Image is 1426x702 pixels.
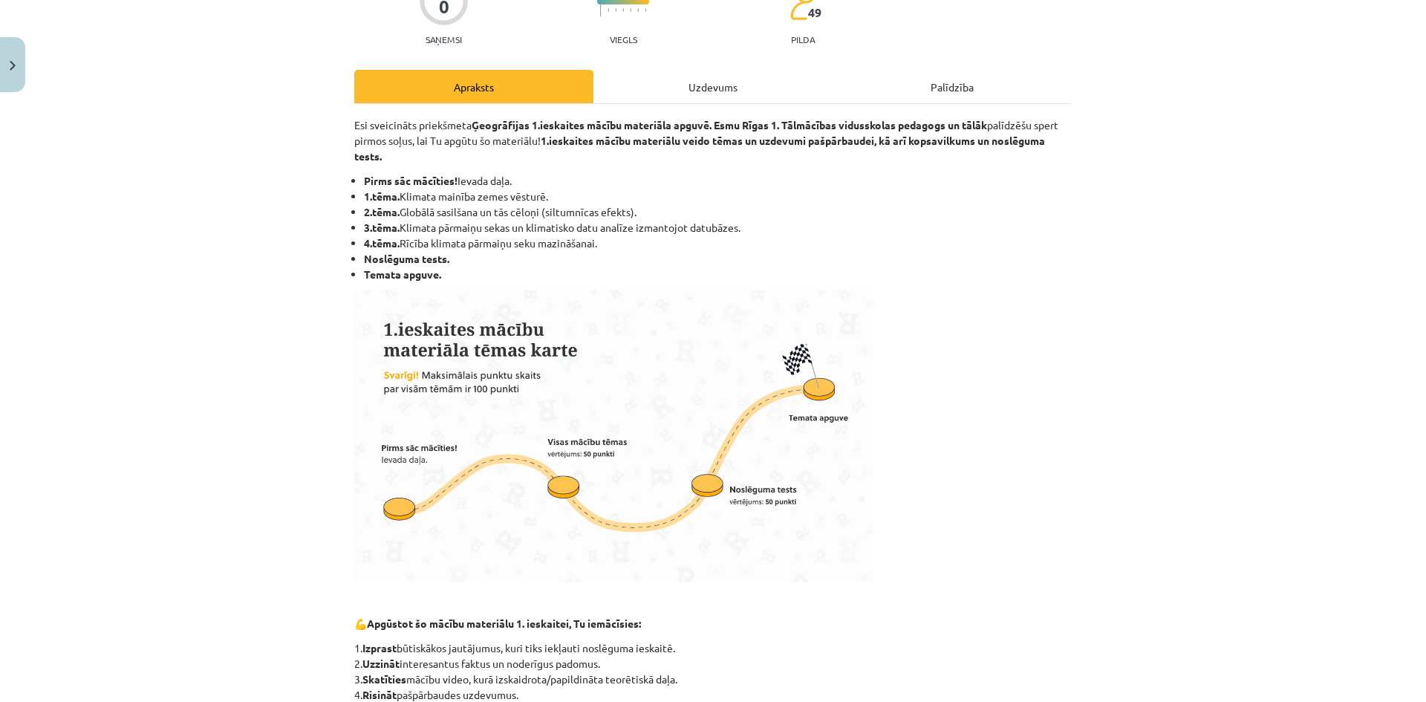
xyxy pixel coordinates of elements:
[364,267,441,281] b: Temata apguve.
[608,8,609,12] img: icon-short-line-57e1e144782c952c97e751825c79c345078a6d821885a25fce030b3d8c18986b.svg
[364,189,1072,204] li: Klimata mainība zemes vēsturē.
[364,236,400,250] b: 4.tēma.
[593,70,833,103] div: Uzdevums
[637,8,639,12] img: icon-short-line-57e1e144782c952c97e751825c79c345078a6d821885a25fce030b3d8c18986b.svg
[364,220,1072,235] li: Klimata pārmaiņu sekas un klimatisko datu analīze izmantojot datubāzes.
[622,8,624,12] img: icon-short-line-57e1e144782c952c97e751825c79c345078a6d821885a25fce030b3d8c18986b.svg
[354,70,593,103] div: Apraksts
[364,204,1072,220] li: Globālā sasilšana un tās cēloņi (siltumnīcas efekts).
[362,688,397,701] b: Risināt
[615,8,616,12] img: icon-short-line-57e1e144782c952c97e751825c79c345078a6d821885a25fce030b3d8c18986b.svg
[354,134,1045,163] strong: 1.ieskaites mācību materiālu veido tēmas un uzdevumi pašpārbaudei, kā arī kopsavilkums un noslēgu...
[833,70,1072,103] div: Palīdzība
[367,617,641,630] b: Apgūstot šo mācību materiālu 1. ieskaitei, Tu iemācīsies:
[791,34,815,45] p: pilda
[364,252,449,265] b: Noslēguma tests.
[354,616,1072,631] p: 💪
[364,221,400,234] b: 3.tēma.
[362,672,406,686] b: Skatīties
[645,8,646,12] img: icon-short-line-57e1e144782c952c97e751825c79c345078a6d821885a25fce030b3d8c18986b.svg
[364,174,458,187] b: Pirms sāc mācīties!
[10,61,16,71] img: icon-close-lesson-0947bae3869378f0d4975bcd49f059093ad1ed9edebbc8119c70593378902aed.svg
[610,34,637,45] p: Viegls
[362,657,400,670] b: Uzzināt
[364,173,1072,189] li: Ievada daļa.
[364,235,1072,251] li: Rīcība klimata pārmaiņu seku mazināšanai.
[808,6,821,19] span: 49
[362,641,397,654] b: Izprast
[420,34,468,45] p: Saņemsi
[364,205,400,218] b: 2.tēma.
[354,117,1072,164] p: Esi sveicināts priekšmeta palīdzēšu spert pirmos soļus, lai Tu apgūtu šo materiālu!
[472,118,987,131] strong: Ģeogrāfijas 1.ieskaites mācību materiāla apguvē. Esmu Rīgas 1. Tālmācības vidusskolas pedagogs un...
[364,189,400,203] b: 1.tēma.
[630,8,631,12] img: icon-short-line-57e1e144782c952c97e751825c79c345078a6d821885a25fce030b3d8c18986b.svg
